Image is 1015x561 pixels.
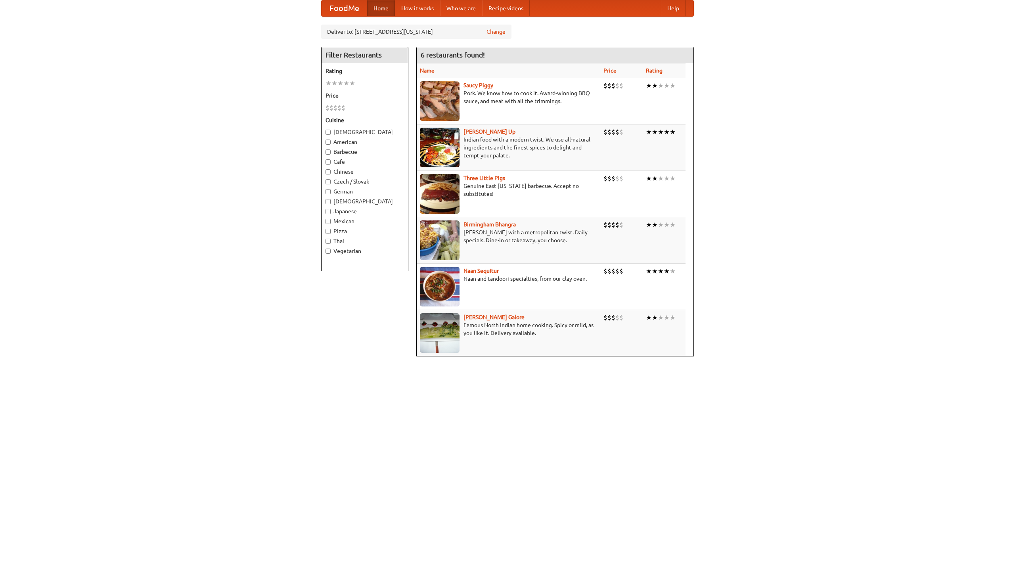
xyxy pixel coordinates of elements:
[670,267,676,276] li: ★
[670,81,676,90] li: ★
[463,128,515,135] a: [PERSON_NAME] Up
[607,267,611,276] li: $
[326,217,404,225] label: Mexican
[619,128,623,136] li: $
[619,220,623,229] li: $
[652,81,658,90] li: ★
[326,103,329,112] li: $
[329,103,333,112] li: $
[326,130,331,135] input: [DEMOGRAPHIC_DATA]
[349,79,355,88] li: ★
[326,168,404,176] label: Chinese
[421,51,485,59] ng-pluralize: 6 restaurants found!
[367,0,395,16] a: Home
[664,267,670,276] li: ★
[486,28,506,36] a: Change
[326,159,331,165] input: Cafe
[326,148,404,156] label: Barbecue
[658,81,664,90] li: ★
[611,81,615,90] li: $
[326,79,331,88] li: ★
[664,174,670,183] li: ★
[611,174,615,183] li: $
[670,128,676,136] li: ★
[326,138,404,146] label: American
[619,174,623,183] li: $
[420,313,460,353] img: currygalore.jpg
[463,314,525,320] a: [PERSON_NAME] Galore
[646,81,652,90] li: ★
[646,67,663,74] a: Rating
[611,267,615,276] li: $
[652,267,658,276] li: ★
[603,128,607,136] li: $
[326,179,331,184] input: Czech / Slovak
[611,313,615,322] li: $
[611,220,615,229] li: $
[619,81,623,90] li: $
[658,220,664,229] li: ★
[326,207,404,215] label: Japanese
[607,174,611,183] li: $
[420,128,460,167] img: curryup.jpg
[333,103,337,112] li: $
[326,219,331,224] input: Mexican
[658,174,664,183] li: ★
[658,128,664,136] li: ★
[670,220,676,229] li: ★
[463,175,505,181] a: Three Little Pigs
[615,174,619,183] li: $
[326,189,331,194] input: German
[646,267,652,276] li: ★
[326,158,404,166] label: Cafe
[420,228,597,244] p: [PERSON_NAME] with a metropolitan twist. Daily specials. Dine-in or takeaway, you choose.
[463,82,493,88] b: Saucy Piggy
[652,174,658,183] li: ★
[326,92,404,100] h5: Price
[603,267,607,276] li: $
[664,220,670,229] li: ★
[607,81,611,90] li: $
[615,128,619,136] li: $
[326,67,404,75] h5: Rating
[603,67,617,74] a: Price
[652,128,658,136] li: ★
[420,174,460,214] img: littlepigs.jpg
[420,267,460,306] img: naansequitur.jpg
[326,227,404,235] label: Pizza
[611,128,615,136] li: $
[646,313,652,322] li: ★
[337,103,341,112] li: $
[607,128,611,136] li: $
[664,128,670,136] li: ★
[326,116,404,124] h5: Cuisine
[420,275,597,283] p: Naan and tandoori specialties, from our clay oven.
[646,174,652,183] li: ★
[670,313,676,322] li: ★
[603,313,607,322] li: $
[603,220,607,229] li: $
[331,79,337,88] li: ★
[341,103,345,112] li: $
[343,79,349,88] li: ★
[420,220,460,260] img: bhangra.jpg
[463,221,516,228] a: Birmingham Bhangra
[615,81,619,90] li: $
[658,267,664,276] li: ★
[321,25,511,39] div: Deliver to: [STREET_ADDRESS][US_STATE]
[420,136,597,159] p: Indian food with a modern twist. We use all-natural ingredients and the finest spices to delight ...
[463,268,499,274] a: Naan Sequitur
[420,182,597,198] p: Genuine East [US_STATE] barbecue. Accept no substitutes!
[646,128,652,136] li: ★
[326,249,331,254] input: Vegetarian
[326,199,331,204] input: [DEMOGRAPHIC_DATA]
[420,321,597,337] p: Famous North Indian home cooking. Spicy or mild, as you like it. Delivery available.
[603,81,607,90] li: $
[664,313,670,322] li: ★
[420,81,460,121] img: saucy.jpg
[326,140,331,145] input: American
